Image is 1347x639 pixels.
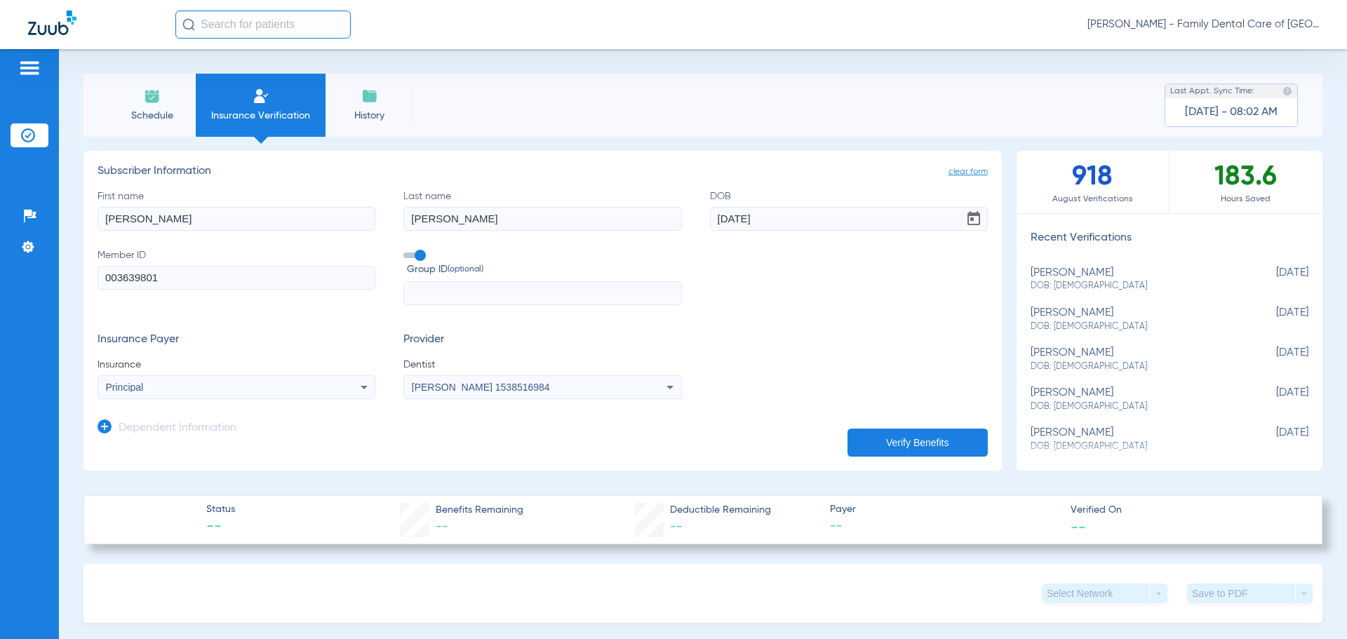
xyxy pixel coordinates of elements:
h3: Subscriber Information [98,165,988,179]
span: DOB: [DEMOGRAPHIC_DATA] [1031,321,1238,333]
span: clear form [949,165,988,179]
h3: Recent Verifications [1017,231,1322,245]
span: [DATE] [1238,347,1308,372]
span: Principal [106,382,144,393]
button: Verify Benefits [847,429,988,457]
label: Last name [403,189,681,231]
span: Group ID [407,262,681,277]
div: [PERSON_NAME] [1031,307,1238,332]
span: [PERSON_NAME] 1538516984 [412,382,550,393]
div: [PERSON_NAME] [1031,347,1238,372]
span: Status [206,502,235,517]
h3: Insurance Payer [98,333,375,347]
span: [DATE] [1238,426,1308,452]
img: Zuub Logo [28,11,76,35]
div: 183.6 [1170,151,1322,213]
span: Insurance Verification [206,109,315,123]
span: Insurance [98,358,375,372]
span: -- [830,518,1059,535]
div: 918 [1017,151,1170,213]
span: [PERSON_NAME] - Family Dental Care of [GEOGRAPHIC_DATA] [1087,18,1319,32]
input: Last name [403,207,681,231]
span: -- [206,518,235,537]
label: Member ID [98,248,375,306]
span: Benefits Remaining [436,503,523,518]
span: Last Appt. Sync Time: [1170,84,1254,98]
h3: Dependent Information [119,422,236,436]
span: DOB: [DEMOGRAPHIC_DATA] [1031,280,1238,292]
span: Schedule [119,109,185,123]
div: [PERSON_NAME] [1031,386,1238,412]
span: -- [436,520,448,533]
span: [DATE] - 08:02 AM [1185,105,1278,119]
span: Dentist [403,358,681,372]
span: [DATE] [1238,307,1308,332]
span: August Verifications [1017,192,1169,206]
button: Open calendar [960,205,988,233]
input: First name [98,207,375,231]
span: -- [670,520,683,533]
img: History [361,88,378,105]
input: DOBOpen calendar [710,207,988,231]
label: DOB [710,189,988,231]
label: First name [98,189,375,231]
small: (optional) [448,262,483,277]
input: Member ID [98,266,375,290]
span: [DATE] [1238,386,1308,412]
span: DOB: [DEMOGRAPHIC_DATA] [1031,361,1238,373]
input: Search for patients [175,11,351,39]
span: DOB: [DEMOGRAPHIC_DATA] [1031,401,1238,413]
div: [PERSON_NAME] [1031,267,1238,292]
span: Deductible Remaining [670,503,771,518]
img: last sync help info [1282,86,1292,96]
span: DOB: [DEMOGRAPHIC_DATA] [1031,440,1238,453]
div: [PERSON_NAME] [1031,426,1238,452]
span: Payer [830,502,1059,517]
span: -- [1071,519,1086,534]
h3: Provider [403,333,681,347]
span: History [336,109,403,123]
span: Hours Saved [1170,192,1322,206]
span: [DATE] [1238,267,1308,292]
img: Search Icon [182,18,195,31]
img: Manual Insurance Verification [253,88,269,105]
img: Schedule [144,88,161,105]
img: hamburger-icon [18,60,41,76]
span: Verified On [1071,503,1299,518]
